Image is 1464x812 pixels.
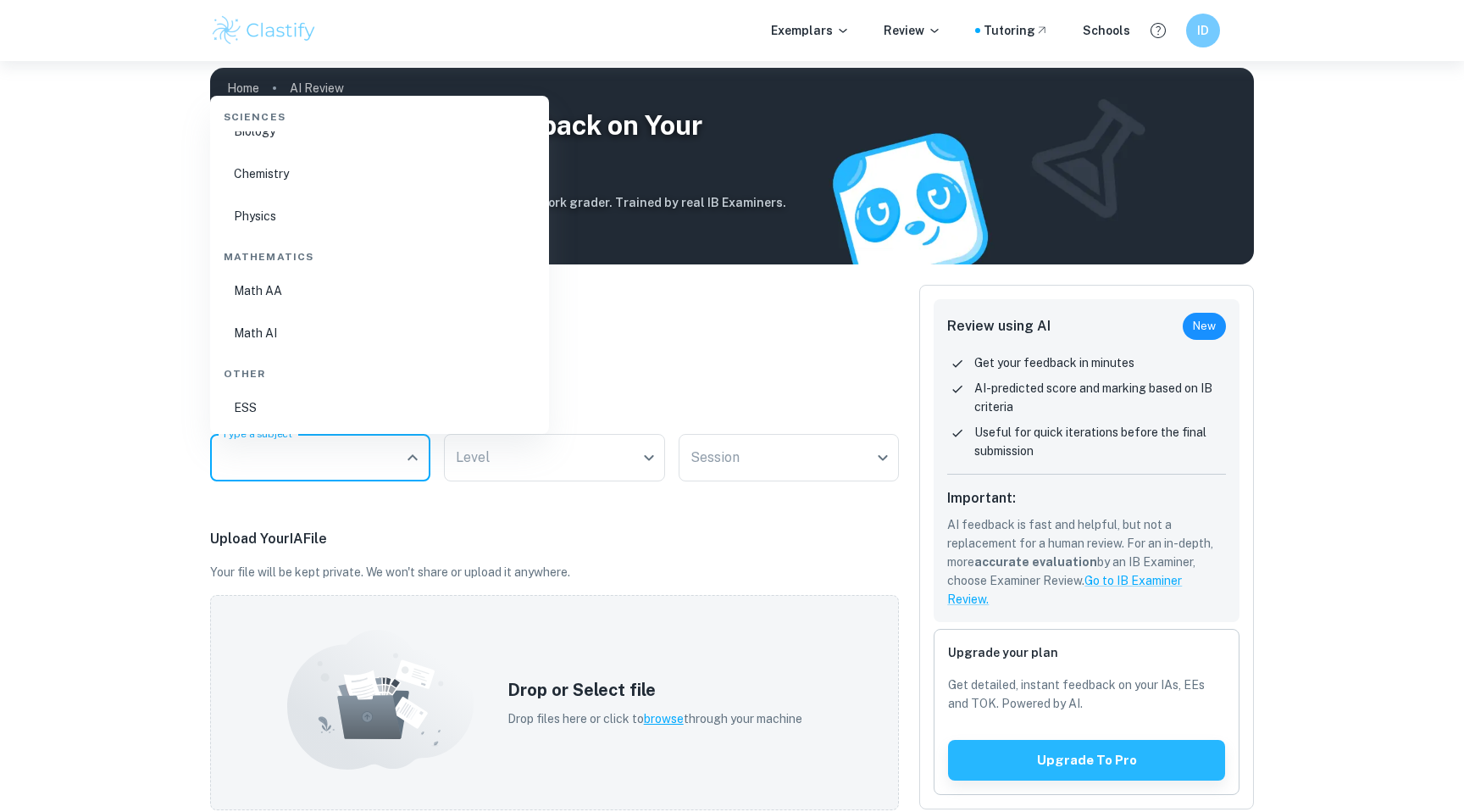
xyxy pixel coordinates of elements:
[217,353,542,388] div: Other
[401,446,424,470] button: Close
[1083,21,1130,40] a: Schools
[974,353,1134,372] p: Get your feedback in minutes
[948,740,1225,781] button: Upgrade to pro
[974,379,1226,416] p: AI-predicted score and marking based on IB criteria
[947,515,1226,609] p: AI feedback is fast and helpful, but not a replacement for a human review. For an in-depth, more ...
[507,709,802,728] p: Drop files here or click to through your machine
[227,76,259,100] a: Home
[290,79,344,97] p: AI Review
[948,643,1225,662] h6: Upgrade your plan
[974,555,1097,569] b: accurate evaluation
[948,676,1225,713] p: Get detailed, instant feedback on your IAs, EEs and TOK. Powered by AI.
[1183,318,1226,335] span: New
[644,712,684,726] span: browse
[210,400,899,420] p: Select Your IA Details
[974,423,1226,460] p: Useful for quick iterations before the final submission
[217,271,542,310] li: Math AA
[217,197,542,236] li: Physics
[947,316,1051,336] h6: Review using AI
[217,112,542,151] li: Biology
[947,488,1226,509] h6: Important:
[771,21,850,40] p: Exemplars
[217,236,542,271] div: Mathematics
[217,96,542,131] div: Sciences
[210,68,1254,264] img: AI Review Cover
[217,388,542,427] li: ESS
[210,14,318,47] img: Clastify logo
[210,529,899,549] p: Upload Your IA File
[1194,21,1213,40] h6: ID
[984,21,1049,40] a: Tutoring
[217,154,542,193] li: Chemistry
[507,677,802,703] h5: Drop or Select file
[217,314,542,353] li: Math AI
[210,563,899,581] p: Your file will be kept private. We won't share or upload it anywhere.
[1144,16,1173,45] button: Help and Feedback
[884,21,941,40] p: Review
[1186,14,1220,47] button: ID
